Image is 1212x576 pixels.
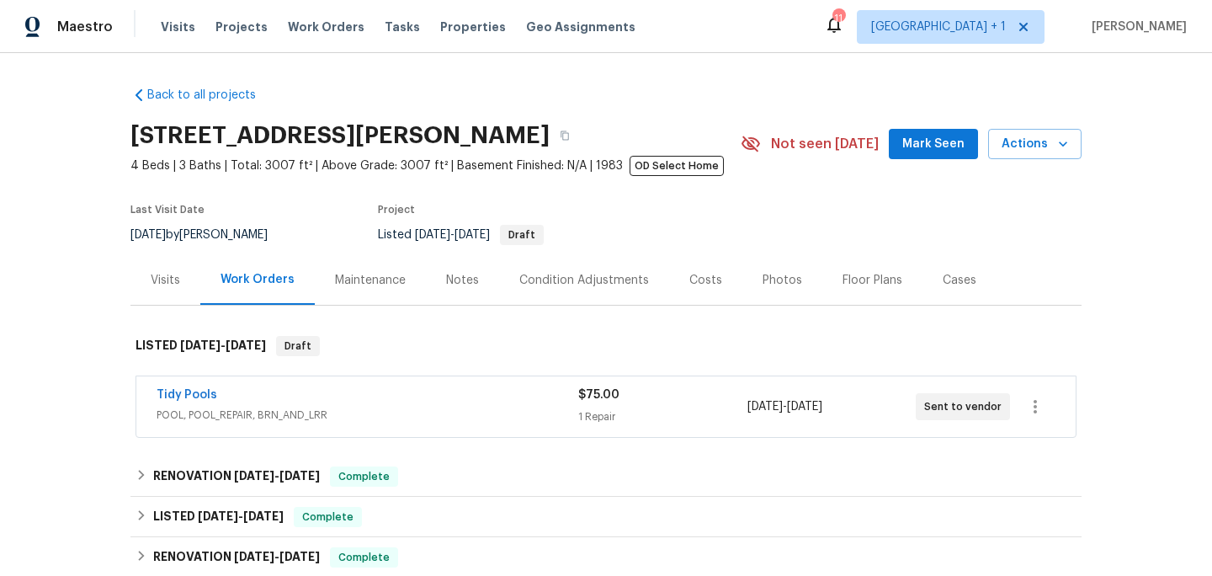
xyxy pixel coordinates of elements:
h2: [STREET_ADDRESS][PERSON_NAME] [130,127,550,144]
div: 1 Repair [578,408,747,425]
button: Mark Seen [889,129,978,160]
span: [DATE] [747,401,783,413]
div: Costs [689,272,722,289]
span: [DATE] [279,551,320,563]
span: [DATE] [243,510,284,522]
span: 4 Beds | 3 Baths | Total: 3007 ft² | Above Grade: 3007 ft² | Basement Finished: N/A | 1983 [130,157,741,174]
div: Floor Plans [843,272,902,289]
span: Draft [502,230,542,240]
span: [DATE] [180,339,221,351]
span: Complete [295,509,360,525]
span: Sent to vendor [924,398,1008,415]
span: OD Select Home [630,156,724,176]
span: [DATE] [787,401,822,413]
span: [DATE] [415,229,450,241]
div: Condition Adjustments [519,272,649,289]
span: [DATE] [226,339,266,351]
div: Work Orders [221,271,295,288]
span: Properties [440,19,506,35]
span: [PERSON_NAME] [1085,19,1187,35]
div: Photos [763,272,802,289]
button: Actions [988,129,1082,160]
h6: LISTED [153,507,284,527]
span: Not seen [DATE] [771,136,879,152]
div: by [PERSON_NAME] [130,225,288,245]
a: Tidy Pools [157,389,217,401]
span: Listed [378,229,544,241]
span: [DATE] [234,551,274,563]
div: Visits [151,272,180,289]
span: Geo Assignments [526,19,635,35]
span: Actions [1002,134,1068,155]
h6: LISTED [136,336,266,356]
span: Complete [332,468,396,485]
span: Tasks [385,21,420,33]
span: Projects [215,19,268,35]
h6: RENOVATION [153,467,320,487]
div: LISTED [DATE]-[DATE]Draft [130,319,1082,373]
span: - [234,551,320,563]
span: Maestro [57,19,113,35]
span: [GEOGRAPHIC_DATA] + 1 [871,19,1006,35]
span: $75.00 [578,389,619,401]
span: Draft [278,338,318,355]
span: Mark Seen [902,134,965,155]
span: Complete [332,549,396,566]
span: [DATE] [454,229,490,241]
span: - [180,339,266,351]
span: Last Visit Date [130,205,205,215]
span: - [415,229,490,241]
a: Back to all projects [130,87,292,104]
span: Visits [161,19,195,35]
span: - [234,470,320,482]
div: RENOVATION [DATE]-[DATE]Complete [130,456,1082,497]
div: 11 [832,10,844,27]
span: [DATE] [234,470,274,482]
span: Work Orders [288,19,364,35]
span: [DATE] [130,229,166,241]
span: - [198,510,284,522]
h6: RENOVATION [153,547,320,568]
span: POOL, POOL_REPAIR, BRN_AND_LRR [157,407,578,424]
div: LISTED [DATE]-[DATE]Complete [130,497,1082,537]
div: Maintenance [335,272,406,289]
span: [DATE] [279,470,320,482]
span: Project [378,205,415,215]
button: Copy Address [550,120,580,151]
div: Cases [943,272,976,289]
div: Notes [446,272,479,289]
span: [DATE] [198,510,238,522]
span: - [747,398,822,415]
